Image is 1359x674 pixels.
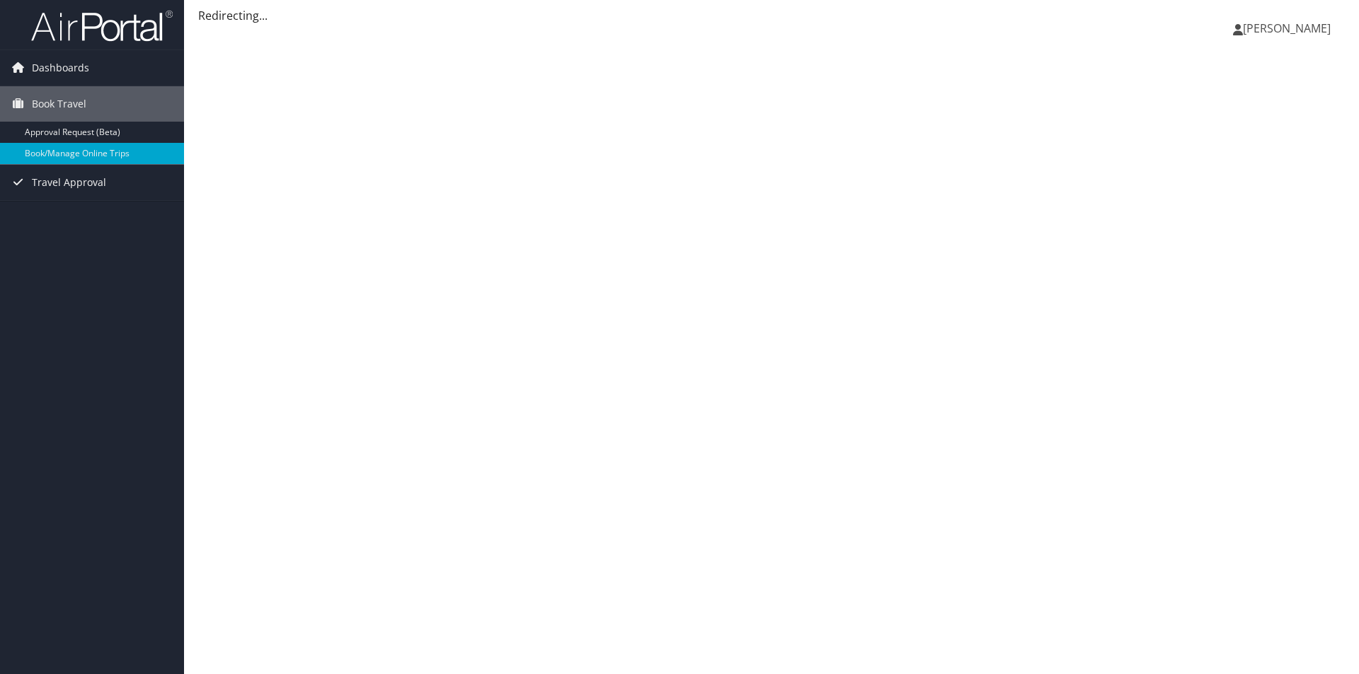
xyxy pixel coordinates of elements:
[32,50,89,86] span: Dashboards
[198,7,1345,24] div: Redirecting...
[1233,7,1345,50] a: [PERSON_NAME]
[32,86,86,122] span: Book Travel
[1243,21,1331,36] span: [PERSON_NAME]
[32,165,106,200] span: Travel Approval
[31,9,173,42] img: airportal-logo.png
